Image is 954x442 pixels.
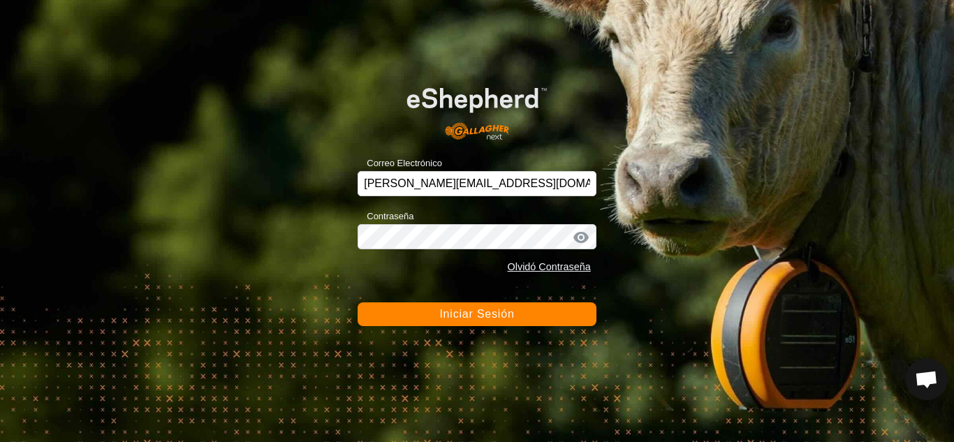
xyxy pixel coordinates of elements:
[508,261,591,272] a: Olvidó Contraseña
[358,302,596,326] button: Iniciar Sesión
[358,171,596,196] input: Correo Electrónico
[439,308,514,320] span: Iniciar Sesión
[906,358,948,400] a: Open chat
[381,68,572,149] img: Logo de eShepherd
[358,156,442,170] label: Correo Electrónico
[358,209,413,223] label: Contraseña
